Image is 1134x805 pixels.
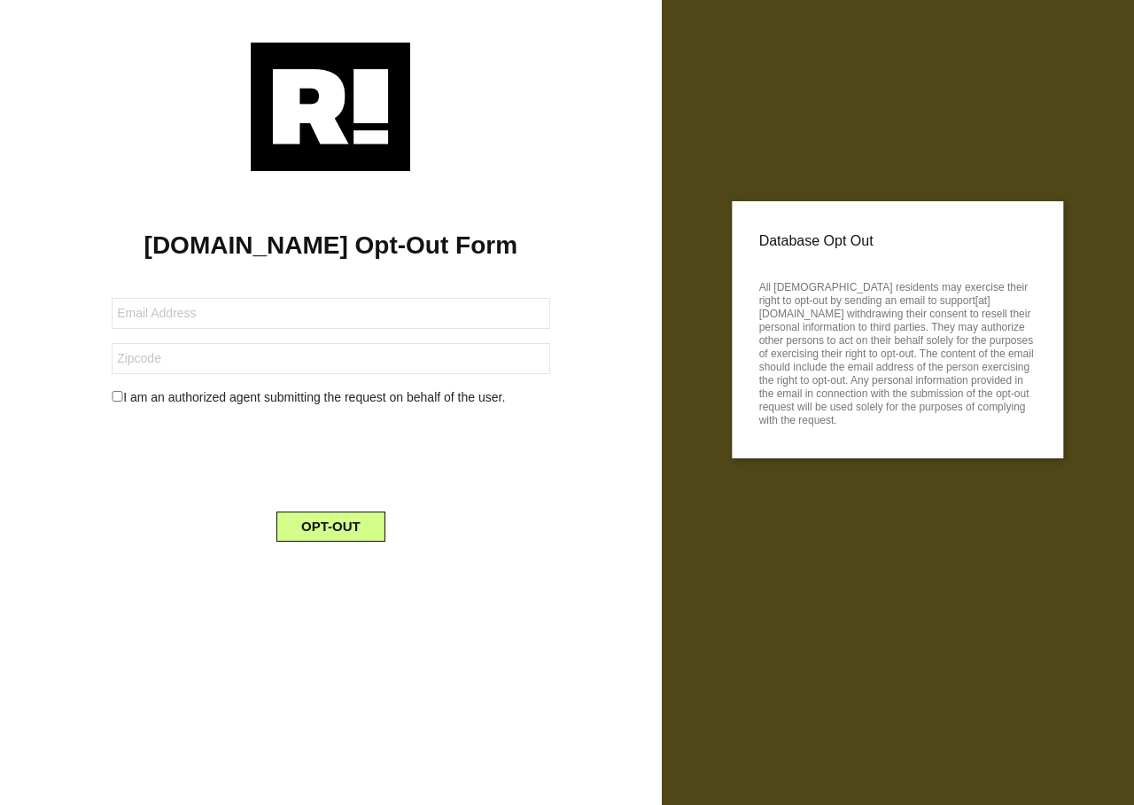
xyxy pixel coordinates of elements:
[112,298,549,329] input: Email Address
[98,388,563,407] div: I am an authorized agent submitting the request on behalf of the user.
[27,231,635,261] h1: [DOMAIN_NAME] Opt-Out Form
[112,343,549,374] input: Zipcode
[759,276,1037,427] p: All [DEMOGRAPHIC_DATA] residents may exercise their right to opt-out by sending an email to suppo...
[276,512,385,542] button: OPT-OUT
[251,43,410,171] img: Retention.com
[759,228,1037,254] p: Database Opt Out
[196,421,465,490] iframe: reCAPTCHA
